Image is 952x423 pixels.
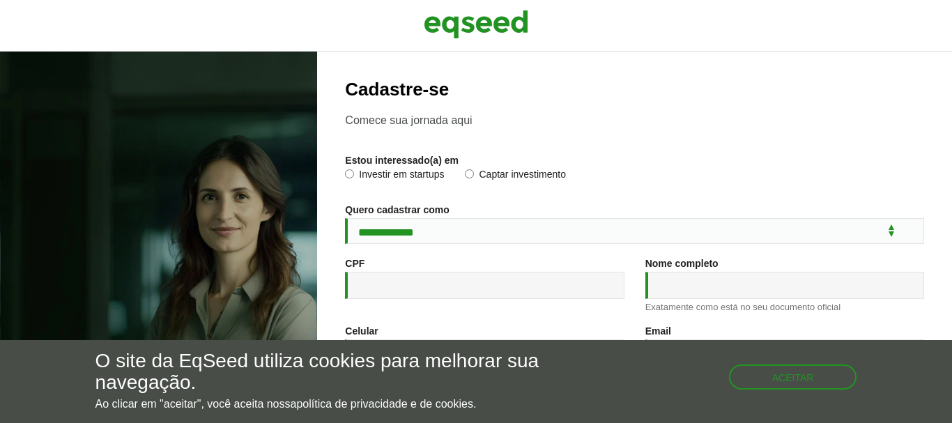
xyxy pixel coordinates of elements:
img: EqSeed Logo [424,7,528,42]
input: Captar investimento [465,169,474,178]
label: Estou interessado(a) em [345,155,459,165]
label: Celular [345,326,378,336]
label: Captar investimento [465,169,566,183]
h2: Cadastre-se [345,79,924,100]
div: Exatamente como está no seu documento oficial [645,302,924,312]
p: Ao clicar em "aceitar", você aceita nossa . [95,397,553,410]
h5: O site da EqSeed utiliza cookies para melhorar sua navegação. [95,351,553,394]
a: política de privacidade e de cookies [296,399,473,410]
label: Nome completo [645,259,719,268]
input: Investir em startups [345,169,354,178]
p: Comece sua jornada aqui [345,114,924,127]
label: Investir em startups [345,169,444,183]
button: Aceitar [729,364,857,390]
label: CPF [345,259,364,268]
label: Email [645,326,671,336]
label: Quero cadastrar como [345,205,449,215]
